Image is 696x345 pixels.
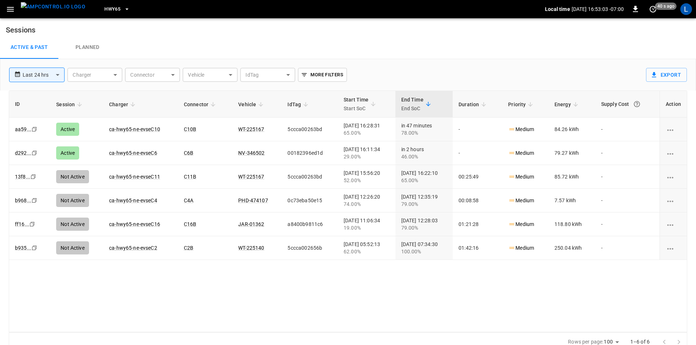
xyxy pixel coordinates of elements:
[508,126,534,133] p: Medium
[109,221,160,227] a: ca-hwy65-ne-evseC16
[401,95,424,113] div: End Time
[101,2,133,16] button: HWY65
[344,224,390,231] div: 19.00%
[56,146,79,160] div: Active
[184,198,193,203] a: C4A
[549,165,595,189] td: 85.72 kWh
[282,189,338,212] td: 0c73eba50e15
[238,126,264,132] a: WT-225167
[21,2,85,11] img: ampcontrol.io logo
[595,189,660,212] td: -
[508,244,534,252] p: Medium
[666,173,681,180] div: charging session options
[401,146,447,160] div: in 2 hours
[344,177,390,184] div: 52.00%
[666,126,681,133] div: charging session options
[508,221,534,228] p: Medium
[666,244,681,252] div: charging session options
[401,122,447,137] div: in 47 minutes
[601,97,654,111] div: Supply Cost
[453,141,502,165] td: -
[401,104,424,113] p: End SoC
[238,221,264,227] a: JAR-01362
[31,244,38,252] div: copy
[238,174,264,180] a: WT-225167
[282,165,338,189] td: 5ccca00263bd
[109,198,157,203] a: ca-hwy65-ne-evseC4
[508,197,534,204] p: Medium
[401,248,447,255] div: 100.00%
[238,100,266,109] span: Vehicle
[344,169,390,184] div: [DATE] 15:56:20
[508,149,534,157] p: Medium
[9,91,687,260] table: sessions table
[453,165,502,189] td: 00:25:49
[344,104,369,113] p: Start SoC
[238,198,268,203] a: PHD-474107
[401,129,447,137] div: 78.00%
[23,68,65,82] div: Last 24 hrs
[344,217,390,231] div: [DATE] 11:06:34
[401,217,447,231] div: [DATE] 12:28:03
[56,100,84,109] span: Session
[184,126,197,132] a: C10B
[401,193,447,208] div: [DATE] 12:35:19
[453,236,502,260] td: 01:42:16
[31,196,38,204] div: copy
[56,194,89,207] div: Not Active
[344,95,378,113] span: Start TimeStart SoC
[56,241,89,254] div: Not Active
[401,153,447,160] div: 46.00%
[666,149,681,157] div: charging session options
[401,169,447,184] div: [DATE] 16:22:10
[344,241,390,255] div: [DATE] 05:52:13
[508,100,535,109] span: Priority
[459,100,488,109] span: Duration
[344,129,390,137] div: 65.00%
[508,173,534,181] p: Medium
[545,5,570,13] p: Local time
[344,200,390,208] div: 74.00%
[31,125,38,133] div: copy
[15,126,31,132] a: aa59...
[9,91,50,118] th: ID
[56,170,89,183] div: Not Active
[401,241,447,255] div: [DATE] 07:34:30
[15,174,30,180] a: 13f8...
[666,221,681,228] div: charging session options
[184,150,193,156] a: C6B
[184,100,218,109] span: Connector
[549,118,595,141] td: 84.26 kWh
[282,236,338,260] td: 5ccca002656b
[554,100,580,109] span: Energy
[647,3,659,15] button: set refresh interval
[238,150,264,156] a: NV-346502
[595,141,660,165] td: -
[344,122,390,137] div: [DATE] 16:28:31
[184,221,197,227] a: C16B
[666,197,681,204] div: charging session options
[15,150,31,156] a: d292...
[630,97,643,111] button: The cost of your charging session based on your supply rates
[646,68,687,82] button: Export
[56,123,79,136] div: Active
[287,100,310,109] span: IdTag
[184,174,197,180] a: C11B
[344,248,390,255] div: 62.00%
[344,146,390,160] div: [DATE] 16:11:34
[56,218,89,231] div: Not Active
[15,221,29,227] a: ff16...
[344,153,390,160] div: 29.00%
[660,91,687,118] th: Action
[344,193,390,208] div: [DATE] 12:26:20
[595,118,660,141] td: -
[29,220,36,228] div: copy
[655,3,677,10] span: 40 s ago
[680,3,692,15] div: profile-icon
[344,95,369,113] div: Start Time
[549,236,595,260] td: 250.04 kWh
[298,68,347,82] button: More Filters
[549,141,595,165] td: 79.27 kWh
[31,149,38,157] div: copy
[238,245,264,251] a: WT-225140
